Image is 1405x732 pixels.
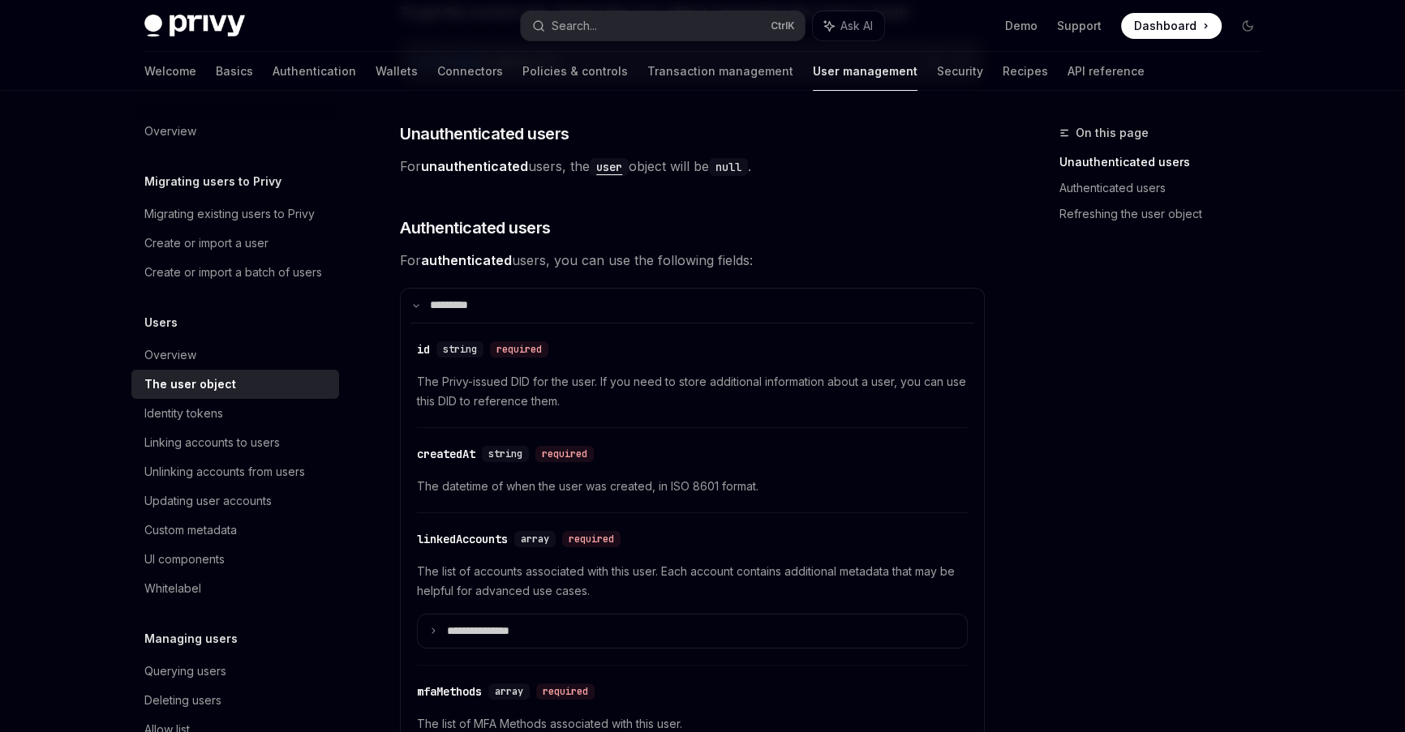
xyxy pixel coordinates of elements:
div: Create or import a batch of users [144,263,322,282]
span: Unauthenticated users [400,122,569,145]
a: Authenticated users [1059,175,1274,201]
div: mfaMethods [417,683,482,700]
a: Recipes [1003,52,1048,91]
div: Overview [144,345,196,365]
span: Ask AI [840,18,873,34]
a: Dashboard [1121,13,1222,39]
a: Transaction management [647,52,793,91]
span: Authenticated users [400,216,551,239]
a: Deleting users [131,686,339,715]
div: Updating user accounts [144,491,272,511]
strong: authenticated [421,252,512,268]
span: array [495,685,523,698]
a: Welcome [144,52,196,91]
a: Create or import a user [131,229,339,258]
span: For users, the object will be . [400,155,985,178]
a: Unlinking accounts from users [131,457,339,486]
a: Create or import a batch of users [131,258,339,287]
div: createdAt [417,446,475,462]
code: null [709,158,748,176]
span: The Privy-issued DID for the user. If you need to store additional information about a user, you ... [417,372,968,411]
a: Demo [1005,18,1038,34]
code: user [590,158,629,176]
span: Ctrl K [771,19,795,32]
div: Querying users [144,661,226,681]
span: The datetime of when the user was created, in ISO 8601 format. [417,477,968,496]
a: Refreshing the user object [1059,201,1274,227]
a: Querying users [131,657,339,686]
h5: Migrating users to Privy [144,172,281,191]
a: Identity tokens [131,399,339,428]
div: Custom metadata [144,520,237,540]
strong: unauthenticated [421,158,528,174]
a: Updating user accounts [131,486,339,516]
div: Search... [552,16,597,36]
a: User management [813,52,917,91]
a: Overview [131,340,339,370]
span: string [443,343,477,356]
button: Ask AI [813,11,884,41]
span: The list of accounts associated with this user. Each account contains additional metadata that ma... [417,562,968,601]
a: Policies & controls [522,52,628,91]
a: Linking accounts to users [131,428,339,457]
div: Linking accounts to users [144,433,280,452]
span: On this page [1076,123,1149,143]
a: Basics [216,52,253,91]
a: Whitelabel [131,574,339,603]
a: The user object [131,370,339,399]
span: Dashboard [1134,18,1197,34]
a: user [590,158,629,174]
div: The user object [144,375,236,394]
a: Custom metadata [131,516,339,545]
button: Toggle dark mode [1235,13,1261,39]
a: Overview [131,117,339,146]
div: required [562,531,621,547]
h5: Users [144,313,178,332]
span: array [521,533,549,546]
a: Security [937,52,983,91]
a: Wallets [376,52,418,91]
div: required [490,341,548,357]
a: Migrating existing users to Privy [131,199,339,229]
div: required [535,446,594,462]
span: For users, you can use the following fields: [400,249,985,272]
div: Unlinking accounts from users [144,462,305,482]
img: dark logo [144,15,245,37]
div: Overview [144,122,196,141]
div: linkedAccounts [417,531,508,547]
a: Authentication [273,52,356,91]
button: Search...CtrlK [521,11,805,41]
a: Unauthenticated users [1059,149,1274,175]
div: Identity tokens [144,404,223,423]
div: Deleting users [144,691,221,710]
div: Create or import a user [144,233,269,253]
div: UI components [144,550,225,569]
a: API reference [1068,52,1145,91]
div: Migrating existing users to Privy [144,204,315,224]
div: id [417,341,430,357]
h5: Managing users [144,629,238,649]
span: string [488,447,522,460]
a: Connectors [437,52,503,91]
div: required [536,683,595,700]
div: Whitelabel [144,579,201,598]
a: Support [1057,18,1102,34]
a: UI components [131,545,339,574]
